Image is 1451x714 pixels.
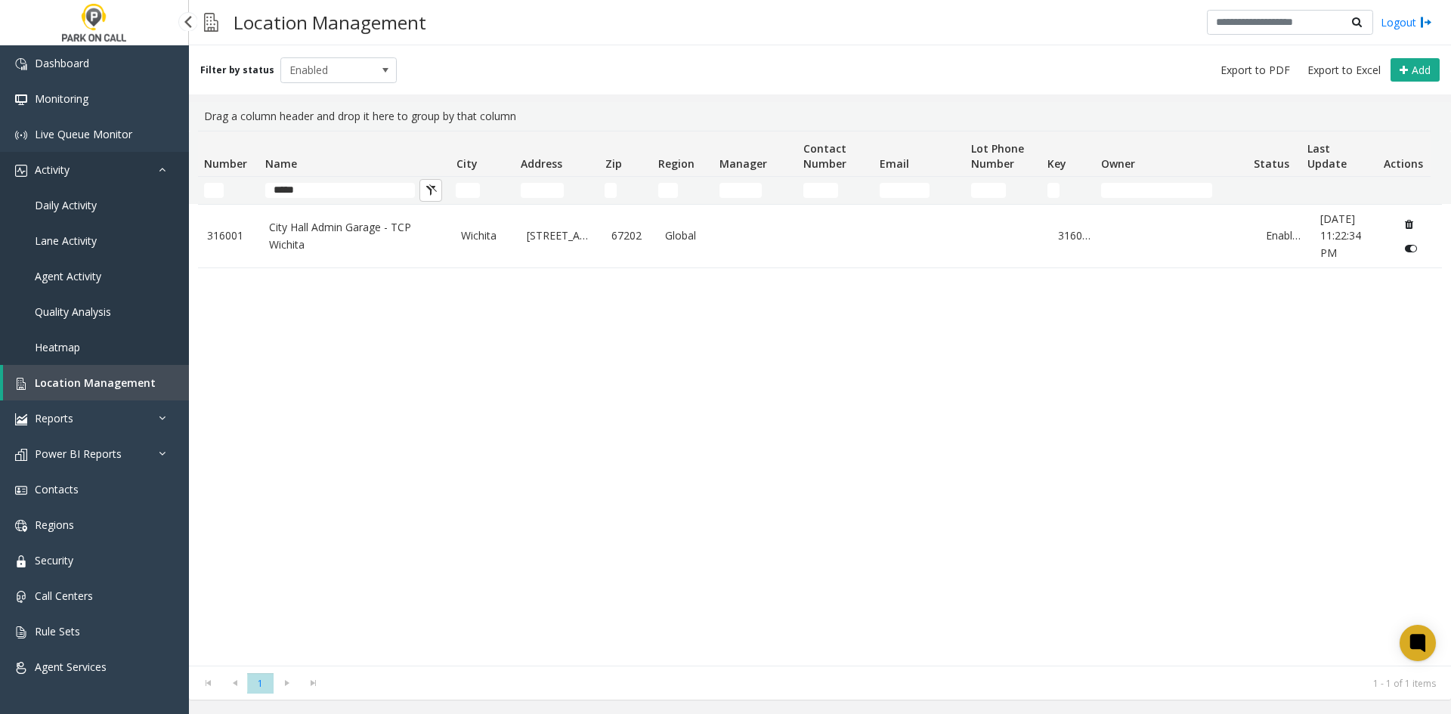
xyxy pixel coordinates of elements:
[35,269,101,283] span: Agent Activity
[658,183,678,198] input: Region Filter
[35,233,97,248] span: Lane Activity
[713,177,797,204] td: Manager Filter
[450,177,515,204] td: City Filter
[521,183,564,198] input: Address Filter
[15,555,27,567] img: 'icon'
[35,447,122,461] span: Power BI Reports
[1381,14,1432,30] a: Logout
[15,484,27,496] img: 'icon'
[35,518,74,532] span: Regions
[15,591,27,603] img: 'icon'
[719,183,763,198] input: Manager Filter
[1301,177,1377,204] td: Last Update Filter
[35,198,97,212] span: Daily Activity
[605,183,617,198] input: Zip Filter
[1041,177,1095,204] td: Key Filter
[265,183,415,198] input: Name Filter
[204,156,247,171] span: Number
[15,413,27,425] img: 'icon'
[803,183,839,198] input: Contact Number Filter
[35,91,88,106] span: Monitoring
[198,177,259,204] td: Number Filter
[965,177,1041,204] td: Lot Phone Number Filter
[1397,212,1422,236] button: Delete
[281,58,373,82] span: Enabled
[419,179,442,202] button: Clear
[1101,183,1213,198] input: Owner Filter
[15,129,27,141] img: 'icon'
[874,177,965,204] td: Email Filter
[265,156,297,171] span: Name
[15,378,27,390] img: 'icon'
[35,56,89,70] span: Dashboard
[1301,60,1387,81] button: Export to Excel
[1391,58,1440,82] button: Add
[259,177,450,204] td: Name Filter
[15,662,27,674] img: 'icon'
[200,63,274,77] label: Filter by status
[35,411,73,425] span: Reports
[1221,63,1290,78] span: Export to PDF
[803,141,846,171] span: Contact Number
[35,553,73,567] span: Security
[1320,211,1379,261] a: [DATE] 11:22:34 PM
[1377,131,1431,177] th: Actions
[3,365,189,400] a: Location Management
[35,127,132,141] span: Live Queue Monitor
[1412,63,1431,77] span: Add
[719,156,767,171] span: Manager
[1248,177,1301,204] td: Status Filter
[456,183,479,198] input: City Filter
[35,589,93,603] span: Call Centers
[461,227,509,244] a: Wichita
[971,141,1024,171] span: Lot Phone Number
[1047,156,1066,171] span: Key
[247,673,274,694] span: Page 1
[1101,156,1135,171] span: Owner
[15,58,27,70] img: 'icon'
[652,177,713,204] td: Region Filter
[204,4,218,41] img: pageIcon
[527,227,593,244] a: [STREET_ADDRESS]
[35,304,111,319] span: Quality Analysis
[35,340,80,354] span: Heatmap
[35,162,70,177] span: Activity
[336,677,1436,690] kendo-pager-info: 1 - 1 of 1 items
[611,227,647,244] a: 67202
[1397,236,1425,261] button: Disable
[1248,131,1301,177] th: Status
[198,102,1442,131] div: Drag a column header and drop it here to group by that column
[880,156,909,171] span: Email
[971,183,1007,198] input: Lot Phone Number Filter
[456,156,478,171] span: City
[1058,227,1094,244] a: 316001
[1420,14,1432,30] img: logout
[15,520,27,532] img: 'icon'
[35,482,79,496] span: Contacts
[15,626,27,638] img: 'icon'
[207,227,251,244] a: 316001
[1266,227,1301,244] a: Enabled
[1320,212,1361,260] span: [DATE] 11:22:34 PM
[35,376,156,390] span: Location Management
[605,156,622,171] span: Zip
[15,165,27,177] img: 'icon'
[1214,60,1296,81] button: Export to PDF
[1095,177,1248,204] td: Owner Filter
[880,183,930,198] input: Email Filter
[599,177,652,204] td: Zip Filter
[35,660,107,674] span: Agent Services
[521,156,562,171] span: Address
[665,227,709,244] a: Global
[15,449,27,461] img: 'icon'
[797,177,874,204] td: Contact Number Filter
[204,183,224,198] input: Number Filter
[226,4,434,41] h3: Location Management
[189,131,1451,666] div: Data table
[1047,183,1060,198] input: Key Filter
[1307,63,1381,78] span: Export to Excel
[1307,141,1347,171] span: Last Update
[1377,177,1431,204] td: Actions Filter
[658,156,695,171] span: Region
[269,219,444,253] a: City Hall Admin Garage - TCP Wichita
